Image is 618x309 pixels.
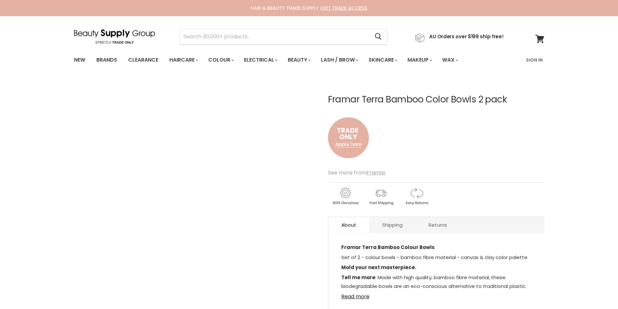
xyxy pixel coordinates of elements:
a: Clearance [123,53,163,67]
a: Lash / Brow [316,53,362,67]
a: Read more [341,290,531,300]
a: Beauty [283,53,315,67]
a: About [328,217,369,233]
a: GET TRADE ACCESS [322,5,367,11]
strong: Mold your next masterpiece. [341,264,416,271]
a: Skincare [364,53,401,67]
a: Makeup [403,53,436,67]
div: HAIR & BEAUTY TRADE SUPPLY | [66,5,552,11]
a: New [69,53,90,67]
h1: Framar Terra Bamboo Color Bowls 2 pack [328,95,544,105]
a: Shipping [369,217,416,233]
nav: Main [66,51,552,69]
img: returns.gif [399,186,434,206]
a: Wax [437,53,462,67]
ul: Main menu [69,51,493,69]
strong: Tell me more [341,274,375,281]
img: to.png [328,111,369,165]
a: Haircare [164,53,202,67]
p: Set of 2 - colour bowls - bamboo fibre material - canvas & clay color palette [341,253,531,263]
a: Sign In [522,53,547,67]
button: Search [370,29,387,44]
img: genuine.gif [328,186,362,206]
a: Returns [416,217,460,233]
img: shipping.gif [364,186,398,206]
a: Brands [91,53,122,67]
span: See more from [328,169,386,176]
a: Colour [203,53,238,67]
form: Product [180,29,387,44]
input: Search [180,29,370,44]
strong: Framar Terra Bamboo Colour Bowls [341,244,435,251]
a: Framar [367,169,386,176]
a: Electrical [239,53,282,67]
